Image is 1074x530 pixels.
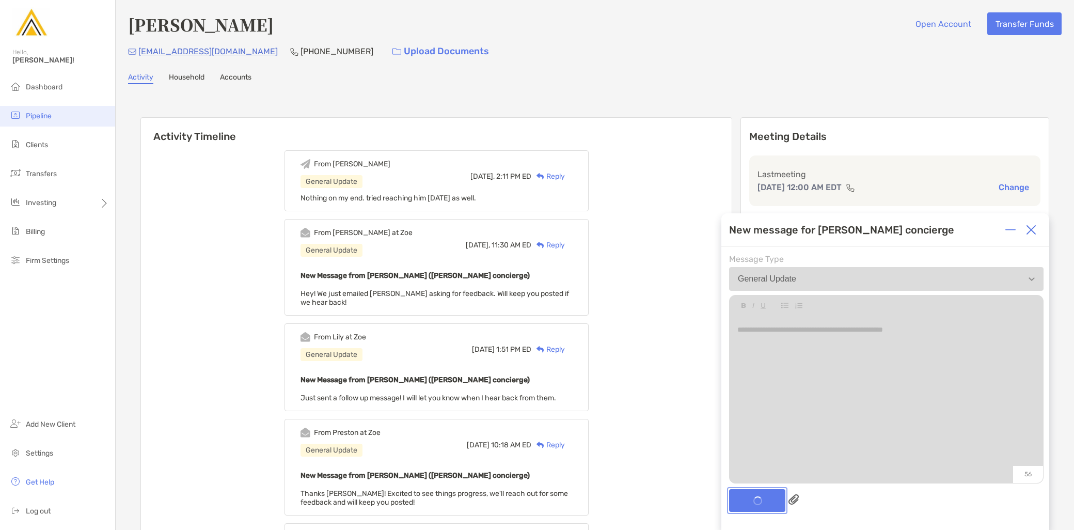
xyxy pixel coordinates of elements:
[531,440,565,450] div: Reply
[536,346,544,353] img: Reply icon
[795,303,802,309] img: Editor control icon
[9,475,22,488] img: get-help icon
[169,73,204,84] a: Household
[1013,465,1043,483] p: 56
[761,303,766,309] img: Editor control icon
[26,112,52,120] span: Pipeline
[314,333,366,341] div: From Lily at Zoe
[12,4,50,41] img: Zoe Logo
[466,241,490,250] span: [DATE],
[301,444,362,457] div: General Update
[987,12,1062,35] button: Transfer Funds
[9,80,22,92] img: dashboard icon
[301,175,362,188] div: General Update
[26,141,48,149] span: Clients
[9,167,22,179] img: transfers icon
[788,494,799,505] img: paperclip attachments
[9,109,22,121] img: pipeline icon
[301,244,362,257] div: General Update
[738,274,796,284] div: General Update
[141,118,732,143] h6: Activity Timeline
[26,83,62,91] span: Dashboard
[138,45,278,58] p: [EMAIL_ADDRESS][DOMAIN_NAME]
[1026,225,1036,235] img: Close
[531,240,565,251] div: Reply
[729,267,1044,291] button: General Update
[741,303,746,308] img: Editor control icon
[386,40,496,63] a: Upload Documents
[729,224,954,236] div: New message for [PERSON_NAME] concierge
[9,417,22,430] img: add_new_client icon
[301,348,362,361] div: General Update
[491,441,531,449] span: 10:18 AM ED
[26,449,53,458] span: Settings
[846,183,855,192] img: communication type
[301,428,310,438] img: Event icon
[301,271,530,280] b: New Message from [PERSON_NAME] ([PERSON_NAME] concierge)
[9,254,22,266] img: firm-settings icon
[314,228,413,237] div: From [PERSON_NAME] at Zoe
[314,160,390,168] div: From [PERSON_NAME]
[26,227,45,236] span: Billing
[531,171,565,182] div: Reply
[496,345,531,354] span: 1:51 PM ED
[301,194,476,202] span: Nothing on my end. tried reaching him [DATE] as well.
[536,242,544,248] img: Reply icon
[220,73,251,84] a: Accounts
[470,172,495,181] span: [DATE],
[26,198,56,207] span: Investing
[536,442,544,448] img: Reply icon
[128,73,153,84] a: Activity
[1005,225,1016,235] img: Expand or collapse
[781,303,788,308] img: Editor control icon
[749,130,1040,143] p: Meeting Details
[536,173,544,180] img: Reply icon
[467,441,489,449] span: [DATE]
[9,138,22,150] img: clients icon
[392,48,401,55] img: button icon
[290,48,298,56] img: Phone Icon
[301,332,310,342] img: Event icon
[128,49,136,55] img: Email Icon
[907,12,979,35] button: Open Account
[301,289,569,307] span: Hey! We just emailed [PERSON_NAME] asking for feedback. Will keep you posted if we hear back!
[9,225,22,237] img: billing icon
[757,168,1032,181] p: Last meeting
[301,228,310,238] img: Event icon
[128,12,274,36] h4: [PERSON_NAME]
[9,196,22,208] img: investing icon
[531,344,565,355] div: Reply
[757,181,842,194] p: [DATE] 12:00 AM EDT
[26,507,51,516] span: Log out
[301,45,373,58] p: [PHONE_NUMBER]
[1029,277,1035,281] img: Open dropdown arrow
[472,345,495,354] span: [DATE]
[314,428,381,437] div: From Preston at Zoe
[301,394,556,402] span: Just sent a follow up message! I will let you know when I hear back from them.
[492,241,531,250] span: 11:30 AM ED
[301,159,310,169] img: Event icon
[301,489,568,507] span: Thanks [PERSON_NAME]! Excited to see things progress, we'll reach out for some feedback and will ...
[9,446,22,459] img: settings icon
[26,420,75,429] span: Add New Client
[301,471,530,480] b: New Message from [PERSON_NAME] ([PERSON_NAME] concierge)
[26,256,69,265] span: Firm Settings
[729,254,1044,264] span: Message Type
[9,504,22,517] img: logout icon
[26,169,57,178] span: Transfers
[996,182,1032,193] button: Change
[301,376,530,384] b: New Message from [PERSON_NAME] ([PERSON_NAME] concierge)
[496,172,531,181] span: 2:11 PM ED
[26,478,54,487] span: Get Help
[12,56,109,65] span: [PERSON_NAME]!
[752,303,754,308] img: Editor control icon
